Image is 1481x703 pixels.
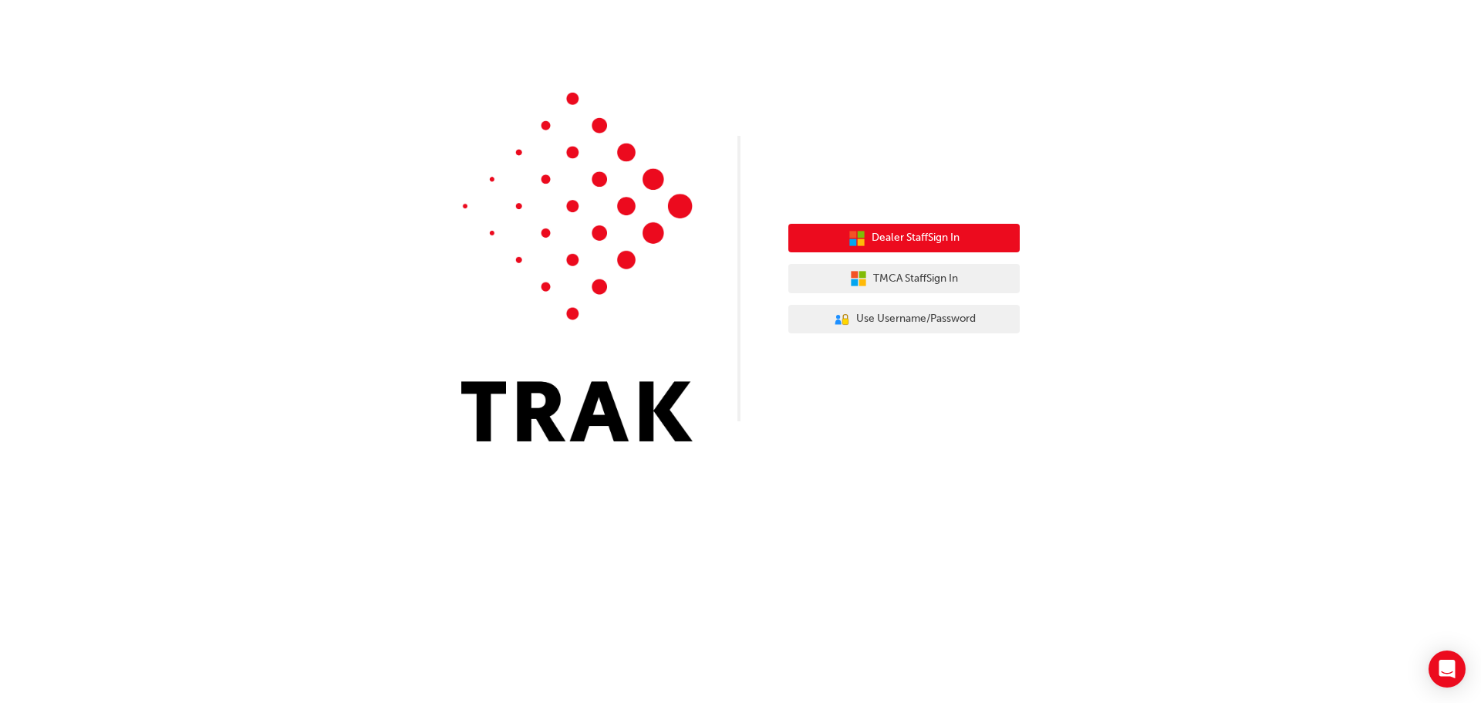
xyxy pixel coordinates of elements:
[856,310,976,328] span: Use Username/Password
[788,305,1020,334] button: Use Username/Password
[873,270,958,288] span: TMCA Staff Sign In
[788,224,1020,253] button: Dealer StaffSign In
[461,93,693,441] img: Trak
[872,229,960,247] span: Dealer Staff Sign In
[1429,651,1466,688] div: Open Intercom Messenger
[788,264,1020,293] button: TMCA StaffSign In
